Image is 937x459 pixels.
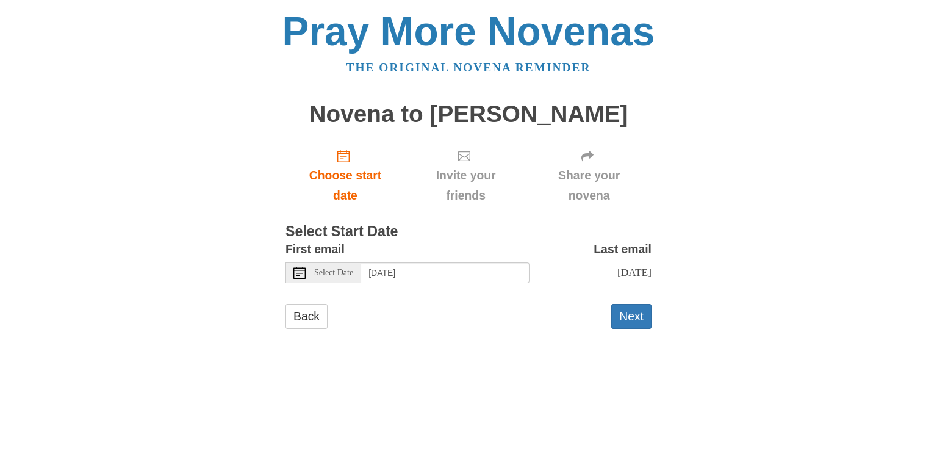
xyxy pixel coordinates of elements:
h1: Novena to [PERSON_NAME] [285,101,652,128]
h3: Select Start Date [285,224,652,240]
a: Pray More Novenas [282,9,655,54]
span: Invite your friends [417,165,514,206]
a: Choose start date [285,139,405,212]
span: [DATE] [617,266,652,278]
label: Last email [594,239,652,259]
a: The original novena reminder [346,61,591,74]
span: Select Date [314,269,353,277]
label: First email [285,239,345,259]
span: Share your novena [539,165,639,206]
div: Click "Next" to confirm your start date first. [405,139,526,212]
a: Back [285,304,328,329]
div: Click "Next" to confirm your start date first. [526,139,652,212]
button: Next [611,304,652,329]
span: Choose start date [298,165,393,206]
